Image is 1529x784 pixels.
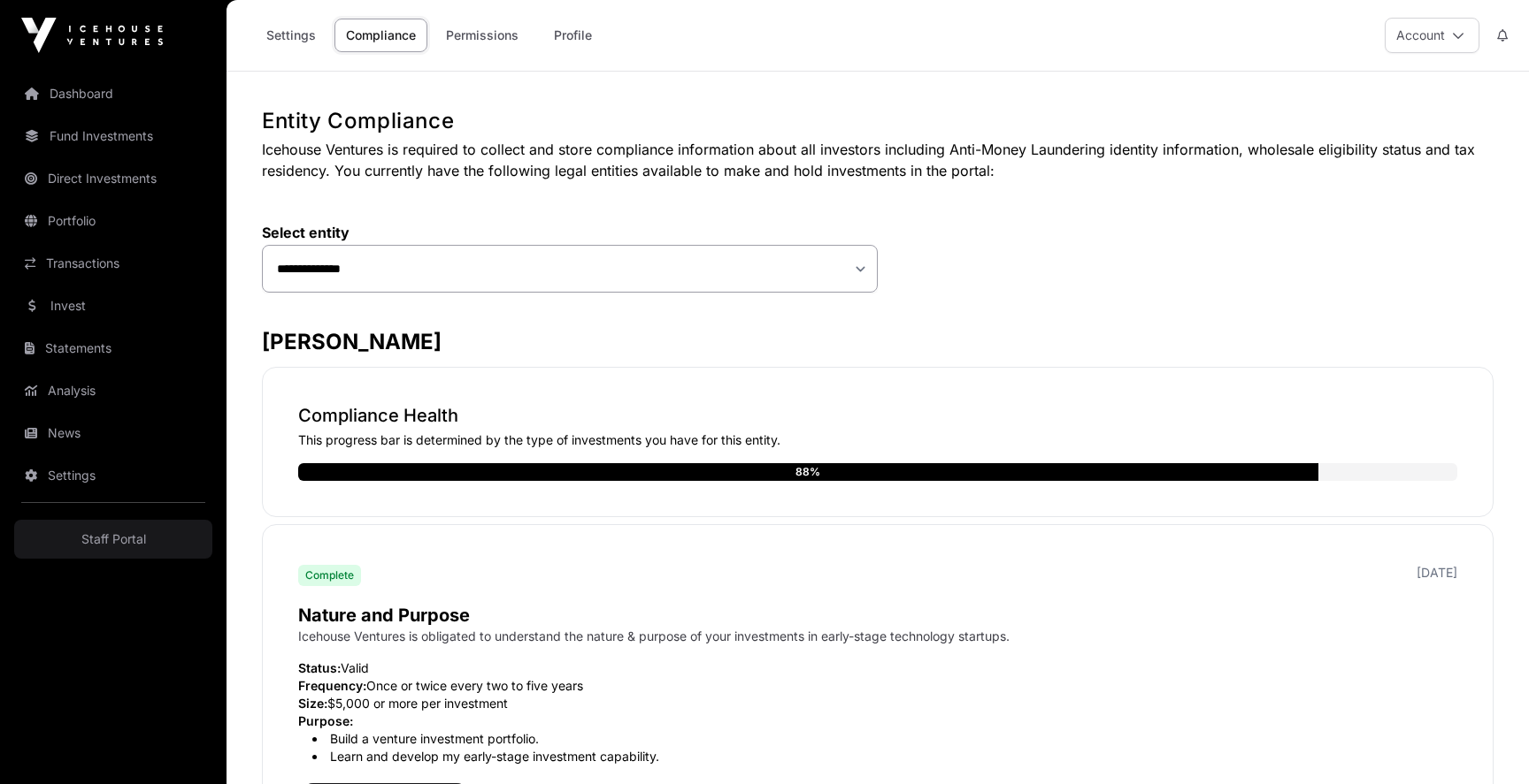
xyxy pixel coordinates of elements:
[334,19,427,52] a: Compliance
[537,19,608,52] a: Profile
[434,19,530,52] a: Permissions
[14,329,212,368] a: Statements
[298,403,1457,428] p: Compliance Health
[21,18,163,53] img: Icehouse Ventures Logo
[305,568,354,582] span: Complete
[14,244,212,283] a: Transactions
[262,107,1494,135] h1: Entity Compliance
[1385,18,1479,53] button: Account
[262,224,878,241] label: Select entity
[298,712,1457,730] p: Purpose:
[255,19,327,52] a: Settings
[298,603,1457,628] p: Nature and Purpose
[262,328,1494,356] h3: [PERSON_NAME]
[14,456,212,495] a: Settings
[298,660,341,675] span: Status:
[312,730,1457,748] li: Build a venture investment portfolio.
[14,286,212,325] a: Invest
[14,159,212,198] a: Direct Investments
[298,696,327,711] span: Size:
[14,74,212,113] a: Dashboard
[262,139,1494,181] p: Icehouse Ventures is required to collect and store compliance information about all investors inc...
[298,659,1457,677] p: Valid
[14,202,212,240] a: Portfolio
[14,414,212,453] a: News
[1417,564,1457,582] p: [DATE]
[14,117,212,156] a: Fund Investments
[312,748,1457,765] li: Learn and develop my early-stage investment capability.
[298,628,1457,645] p: Icehouse Ventures is obligated to understand the nature & purpose of your investments in early-st...
[298,678,366,693] span: Frequency:
[298,695,1457,712] p: $5,000 or more per investment
[298,677,1457,695] p: Once or twice every two to five years
[14,371,212,410] a: Analysis
[795,463,820,481] div: 88%
[298,431,1457,449] p: This progress bar is determined by the type of investments you have for this entity.
[1441,699,1529,784] iframe: Chat Widget
[14,520,212,559] a: Staff Portal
